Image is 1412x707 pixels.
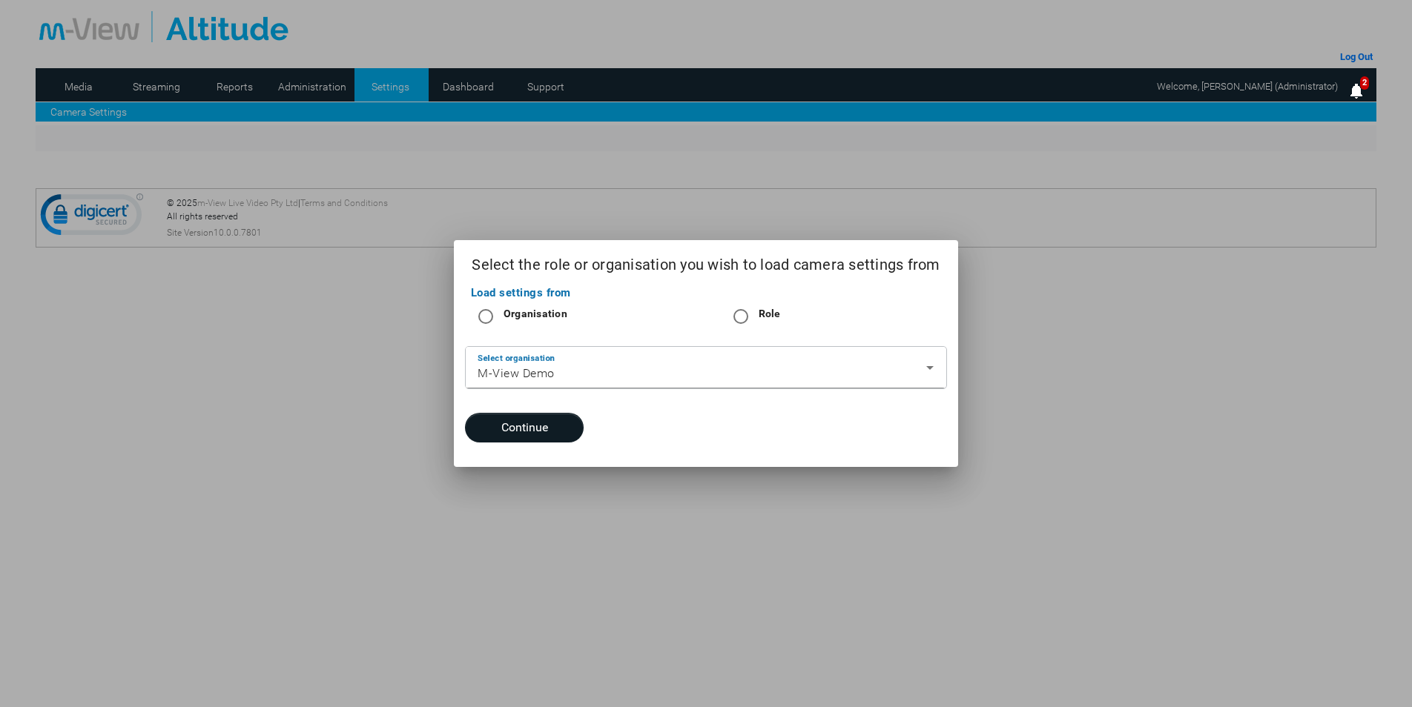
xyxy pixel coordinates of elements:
[1347,82,1365,100] img: bell25.png
[471,302,781,331] mat-radio-group: Select an option
[478,353,555,363] mat-label: Select organisation
[478,366,555,380] span: M-View Demo
[454,240,957,283] h2: Select the role or organisation you wish to load camera settings from
[1360,76,1369,90] span: 2
[756,306,781,321] label: Role
[465,413,584,442] button: Continue
[501,306,567,321] label: Organisation
[471,286,571,299] mat-label: Load settings from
